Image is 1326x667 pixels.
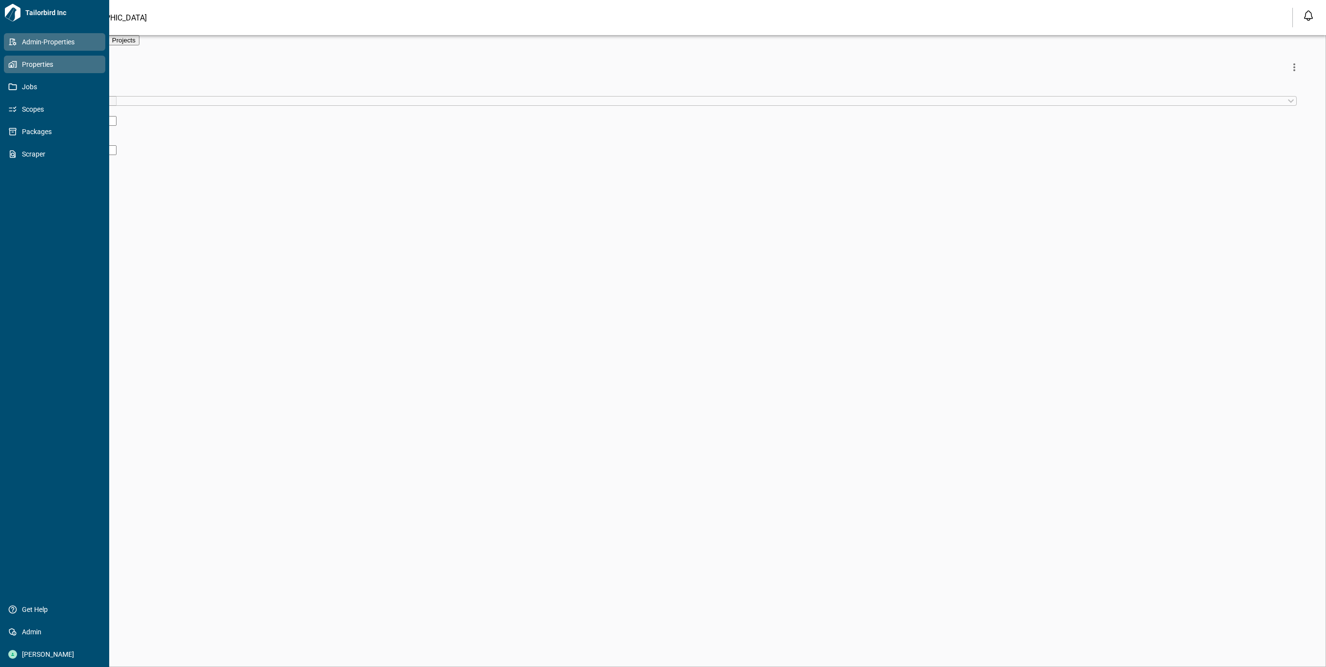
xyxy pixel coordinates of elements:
span: Projects [112,37,136,44]
span: Jobs [17,82,96,92]
span: Scraper [17,149,96,159]
a: Packages [4,123,105,140]
a: Scopes [4,100,105,118]
span: Admin-Properties [17,37,96,47]
span: Scopes [17,104,96,114]
span: Get Help [17,605,96,614]
span: Admin [17,627,96,637]
div: Garden Style [47,135,1300,144]
span: [PERSON_NAME] [17,649,96,659]
span: Packages [17,127,96,137]
a: Scraper [4,145,105,163]
a: Jobs [4,78,105,96]
div: base tabs [35,35,1316,45]
button: Open notification feed [1301,8,1316,23]
span: Properties [17,59,96,69]
a: Admin-Properties [4,33,105,51]
a: Properties [4,56,105,73]
a: Admin [4,623,105,641]
button: more [1285,58,1304,77]
span: Tailorbird Inc [21,8,105,18]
